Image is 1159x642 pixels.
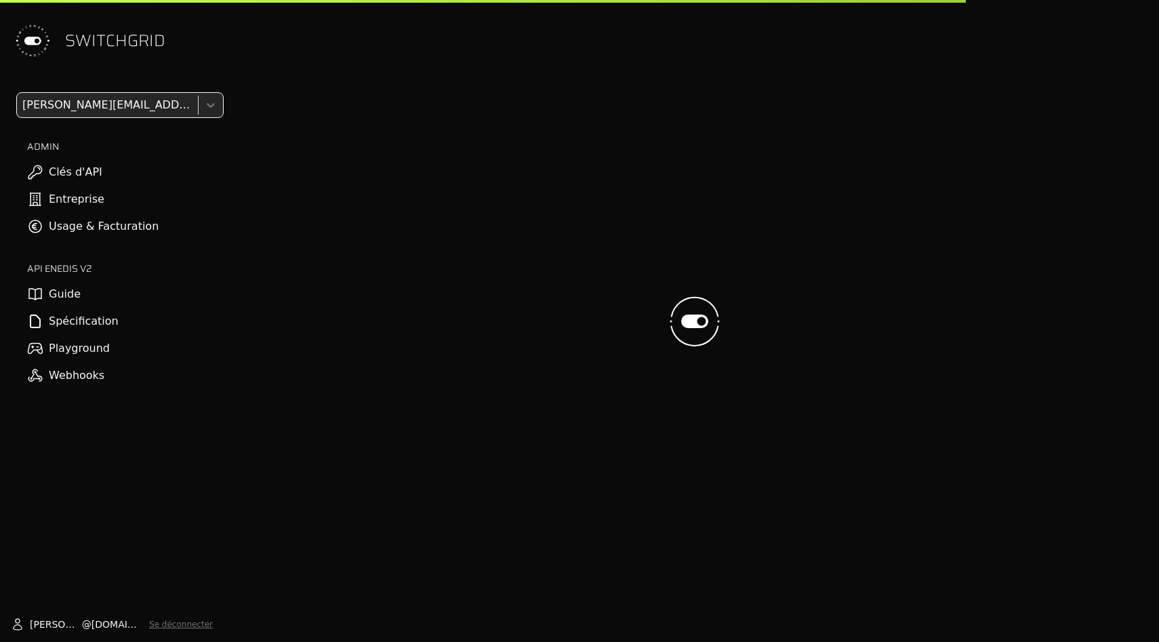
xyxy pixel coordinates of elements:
[91,618,144,631] span: [DOMAIN_NAME]
[27,262,224,275] h2: API ENEDIS v2
[27,140,224,153] h2: ADMIN
[30,618,82,631] span: [PERSON_NAME]
[149,619,213,630] button: Se déconnecter
[11,19,54,62] img: Switchgrid Logo
[65,30,165,52] span: SWITCHGRID
[82,618,91,631] span: @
